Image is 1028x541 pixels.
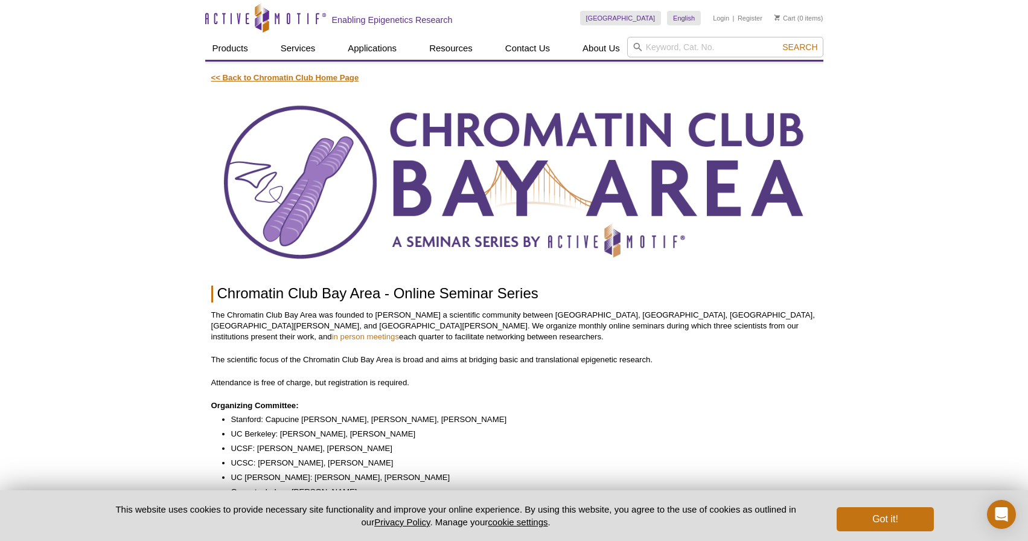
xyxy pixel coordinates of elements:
[211,354,817,365] p: The scientific focus of the Chromatin Club Bay Area is broad and aims at bridging basic and trans...
[488,517,548,527] button: cookie settings
[231,443,805,454] li: UCSF: [PERSON_NAME], [PERSON_NAME]
[987,500,1016,529] div: Open Intercom Messenger
[332,332,399,341] a: in person meetings
[774,11,823,25] li: (0 items)
[738,14,762,22] a: Register
[782,42,817,52] span: Search
[422,37,480,60] a: Resources
[332,14,453,25] h2: Enabling Epigenetics Research
[231,414,805,425] li: Stanford: Capucine [PERSON_NAME], [PERSON_NAME], [PERSON_NAME]
[211,377,817,388] p: Attendance is free of charge, but registration is required.
[231,487,805,498] li: Genentech, Inc.: [PERSON_NAME]
[733,11,735,25] li: |
[779,42,821,53] button: Search
[340,37,404,60] a: Applications
[374,517,430,527] a: Privacy Policy
[95,503,817,528] p: This website uses cookies to provide necessary site functionality and improve your online experie...
[713,14,729,22] a: Login
[580,11,662,25] a: [GEOGRAPHIC_DATA]
[211,286,817,303] h1: Chromatin Club Bay Area ‐ Online Seminar Series
[667,11,701,25] a: English
[774,14,780,21] img: Your Cart
[231,472,805,483] li: UC [PERSON_NAME]: [PERSON_NAME], [PERSON_NAME]
[231,458,805,469] li: UCSC: [PERSON_NAME], [PERSON_NAME]
[273,37,323,60] a: Services
[575,37,627,60] a: About Us
[211,401,299,410] strong: Organizing Committee:
[498,37,557,60] a: Contact Us
[211,310,817,342] p: The Chromatin Club Bay Area was founded to [PERSON_NAME] a scientific community between [GEOGRAPH...
[774,14,796,22] a: Cart
[211,73,359,82] a: << Back to Chromatin Club Home Page
[231,429,805,440] li: UC Berkeley: [PERSON_NAME], [PERSON_NAME]
[205,37,255,60] a: Products
[837,507,933,531] button: Got it!
[211,95,817,270] img: Chromatin Club Bay Area Seminar Series
[627,37,823,57] input: Keyword, Cat. No.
